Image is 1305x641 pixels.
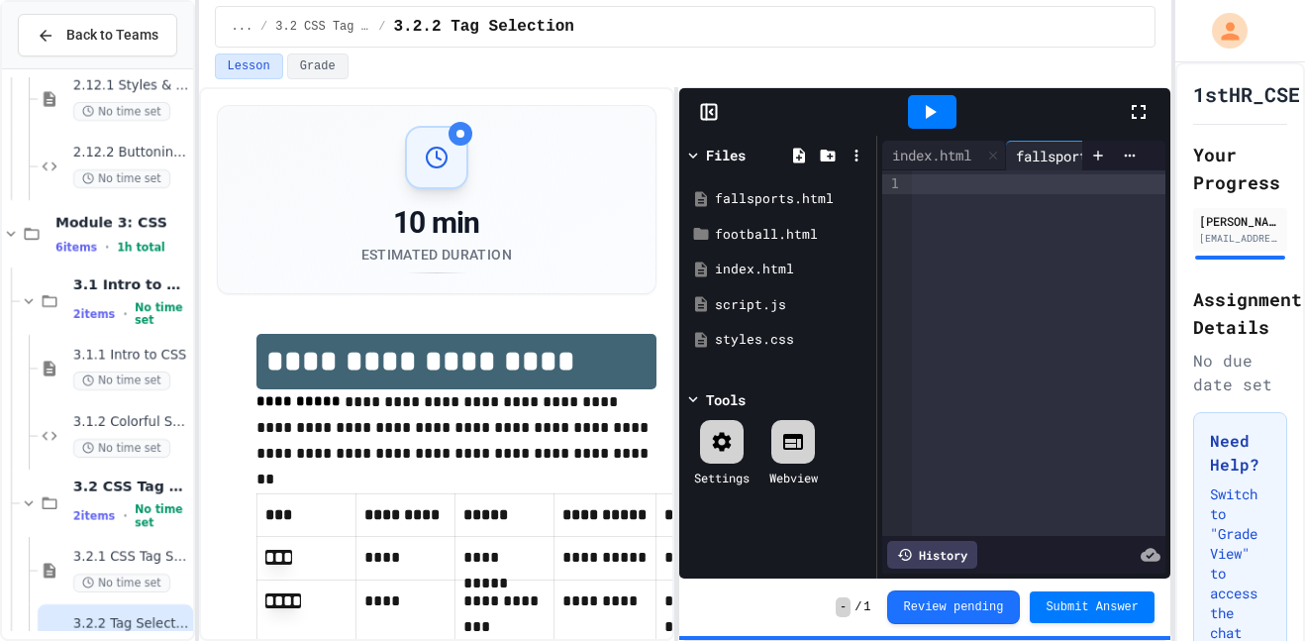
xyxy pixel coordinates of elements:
h2: Assignment Details [1193,285,1287,341]
span: / [260,19,267,35]
button: Grade [287,53,349,79]
button: Back to Teams [18,14,177,56]
button: Lesson [215,53,283,79]
span: No time set [73,439,170,458]
h3: Need Help? [1210,429,1270,477]
span: 2 items [73,510,115,523]
div: fallsports.html [715,189,869,209]
span: 3.1 Intro to CSS [73,275,189,293]
span: • [123,306,127,322]
span: 6 items [55,241,97,254]
div: index.html [715,260,869,279]
span: 3.2 CSS Tag Selection [275,19,370,35]
span: / [378,19,385,35]
div: No due date set [1193,349,1287,396]
h2: Your Progress [1193,141,1287,196]
div: History [887,541,977,569]
span: 3.2.2 Tag Selection [394,15,574,39]
button: Submit Answer [1030,591,1154,623]
div: 10 min [361,205,512,241]
span: No time set [135,301,188,327]
span: 3.1.1 Intro to CSS [73,347,189,364]
span: - [836,597,851,617]
span: 1h total [117,241,165,254]
span: 2.12.1 Styles & Colors [73,77,189,94]
span: • [123,508,127,524]
div: 1 [882,174,902,194]
div: fallsports.html [1006,141,1169,170]
div: [EMAIL_ADDRESS][DOMAIN_NAME] [1199,231,1281,246]
div: fallsports.html [1006,146,1145,166]
div: index.html [882,141,1006,170]
span: 3.2.1 CSS Tag Selection [73,549,189,566]
button: Review pending [887,590,1021,624]
span: 3.2 CSS Tag Selection [73,478,189,495]
div: Files [706,145,746,165]
div: My Account [1191,8,1253,53]
div: script.js [715,295,869,315]
span: 2.12.2 Buttoning Up [73,145,189,161]
div: index.html [882,145,981,165]
span: ... [232,19,253,35]
span: 3.1.2 Colorful Style Sheets [73,414,189,431]
span: Back to Teams [66,25,158,46]
div: styles.css [715,330,869,350]
span: No time set [73,169,170,188]
div: football.html [715,225,869,245]
span: No time set [73,372,170,390]
span: Submit Answer [1046,599,1139,615]
div: Estimated Duration [361,245,512,265]
span: No time set [73,102,170,121]
div: Tools [706,389,746,410]
h1: 1stHR_CSE [1193,80,1300,108]
div: Webview [769,469,818,486]
span: No time set [73,574,170,592]
span: • [105,239,109,255]
span: 2 items [73,308,115,321]
span: 3.2.2 Tag Selection [73,616,189,633]
div: Settings [694,469,750,486]
span: Module 3: CSS [55,213,189,231]
span: No time set [135,503,188,529]
span: 1 [863,599,870,615]
div: [PERSON_NAME] [1199,212,1281,230]
span: / [854,599,861,615]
